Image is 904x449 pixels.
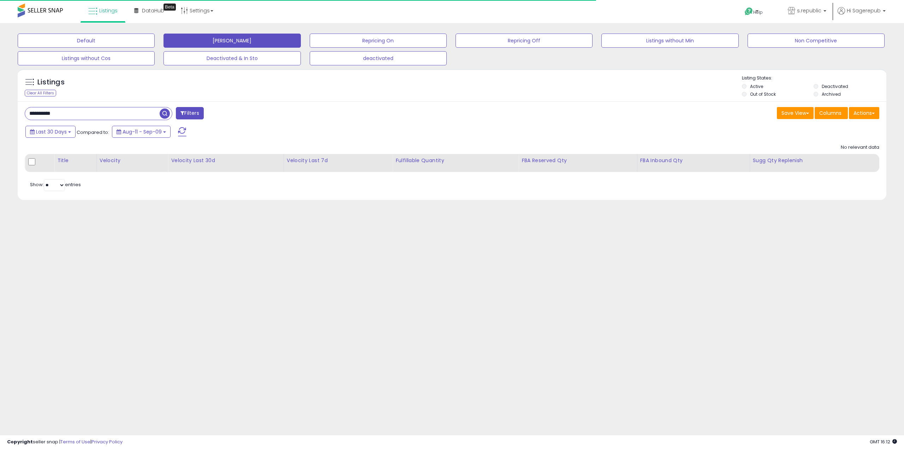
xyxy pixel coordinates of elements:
[171,157,280,164] div: Velocity Last 30d
[753,9,763,15] span: Help
[748,34,885,48] button: Non Competitive
[797,7,821,14] span: s.republic
[25,90,56,96] div: Clear All Filters
[750,91,776,97] label: Out of Stock
[163,4,176,11] div: Tooltip anchor
[601,34,738,48] button: Listings without Min
[112,126,171,138] button: Aug-11 - Sep-09
[819,110,841,117] span: Columns
[753,157,876,164] div: Sugg Qty Replenish
[742,75,886,82] p: Listing States:
[395,157,516,164] div: Fulfillable Quantity
[310,51,447,65] button: deactivated
[36,128,67,135] span: Last 30 Days
[163,34,301,48] button: [PERSON_NAME]
[849,107,879,119] button: Actions
[822,83,848,89] label: Deactivated
[815,107,848,119] button: Columns
[841,144,879,151] div: No relevant data
[310,34,447,48] button: Repricing On
[640,157,747,164] div: FBA inbound Qty
[176,107,203,119] button: Filters
[750,154,879,172] th: Please note that this number is a calculation based on your required days of coverage and your ve...
[57,157,94,164] div: Title
[18,34,155,48] button: Default
[142,7,164,14] span: DataHub
[77,129,109,136] span: Compared to:
[822,91,841,97] label: Archived
[287,157,390,164] div: Velocity Last 7d
[777,107,814,119] button: Save View
[100,157,165,164] div: Velocity
[750,83,763,89] label: Active
[838,7,886,23] a: Hi Sagerepub
[522,157,634,164] div: FBA Reserved Qty
[163,51,301,65] button: Deactivated & In Sto
[456,34,593,48] button: Repricing Off
[37,77,65,87] h5: Listings
[847,7,881,14] span: Hi Sagerepub
[739,2,777,23] a: Help
[744,7,753,16] i: Get Help
[123,128,162,135] span: Aug-11 - Sep-09
[99,7,118,14] span: Listings
[18,51,155,65] button: Listings without Cos
[30,181,81,188] span: Show: entries
[25,126,76,138] button: Last 30 Days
